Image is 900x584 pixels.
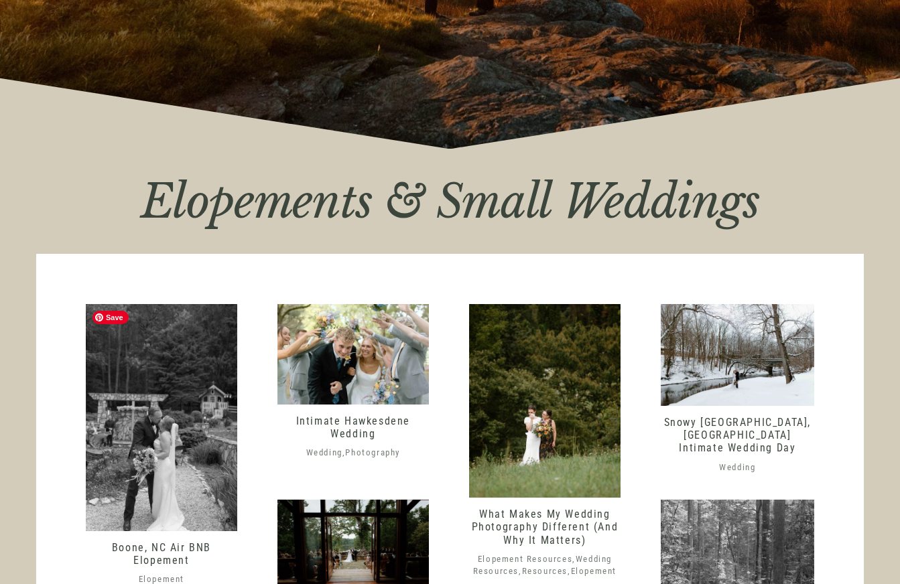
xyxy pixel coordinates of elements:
span: , , , [469,553,621,577]
a: Elopement [139,574,184,584]
img: Boone, NC Air BNB Elopement [86,304,237,531]
em: Elopements & Small Weddings [141,173,760,230]
a: Snowy [GEOGRAPHIC_DATA], [GEOGRAPHIC_DATA] Intimate Wedding Day [664,416,811,454]
a: Elopement [571,566,617,576]
img: Snowy Louisville, KY Intimate Wedding Day [661,304,814,407]
span: , [306,447,400,459]
a: Wedding [719,462,755,472]
a: Intimate Hawkesdene Wedding [296,415,410,440]
span: Save [92,311,129,324]
img: Intimate Hawkesdene Wedding [277,304,429,405]
a: Elopement Resources [478,554,572,564]
a: Photography [345,447,400,457]
a: Resources [522,566,568,576]
a: Boone, NC Air BNB Elopement [112,541,211,567]
a: What Makes My Wedding Photography Different (And Why It Matters) [472,508,619,546]
img: What Makes My Wedding Photography Different (And Why It Matters) [469,304,621,498]
a: Wedding [306,447,342,457]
